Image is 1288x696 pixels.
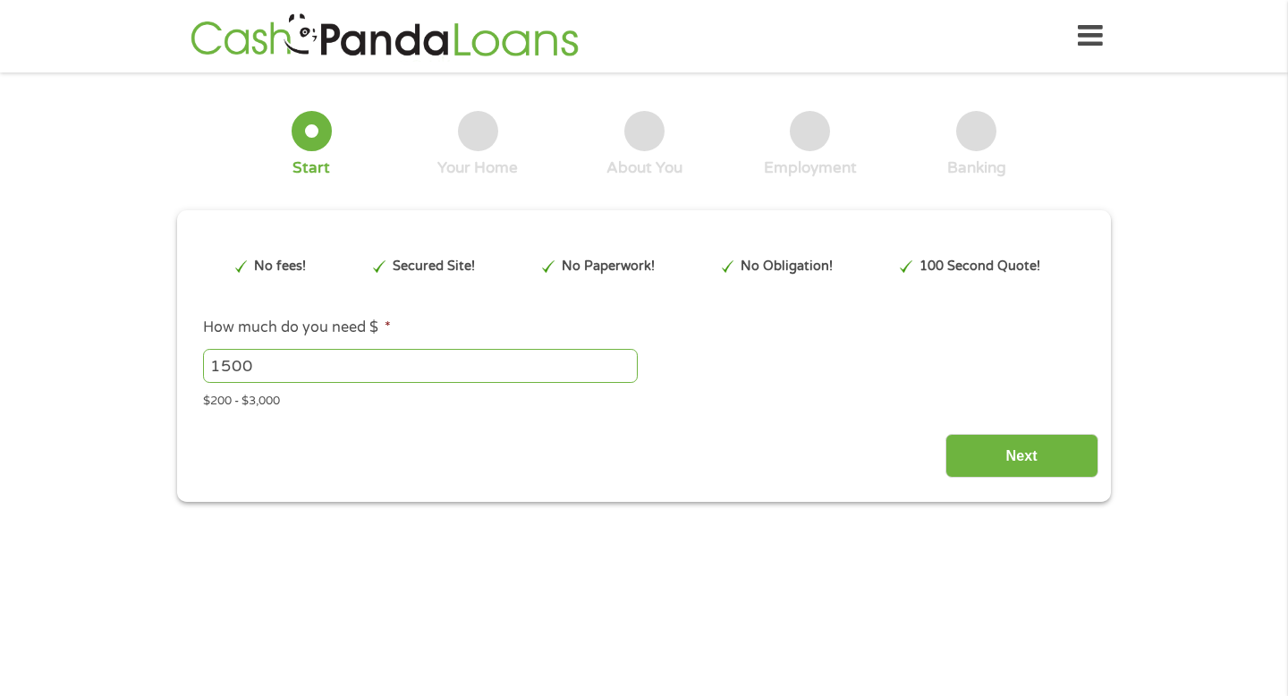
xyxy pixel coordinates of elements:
div: Start [292,158,330,178]
div: Banking [947,158,1006,178]
p: Secured Site! [393,257,475,276]
p: No fees! [254,257,306,276]
div: $200 - $3,000 [203,386,1085,411]
div: About You [606,158,682,178]
label: How much do you need $ [203,318,391,337]
input: Next [945,434,1098,478]
img: GetLoanNow Logo [185,11,584,62]
p: No Obligation! [741,257,833,276]
div: Your Home [437,158,518,178]
p: 100 Second Quote! [919,257,1040,276]
p: No Paperwork! [562,257,655,276]
div: Employment [764,158,857,178]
